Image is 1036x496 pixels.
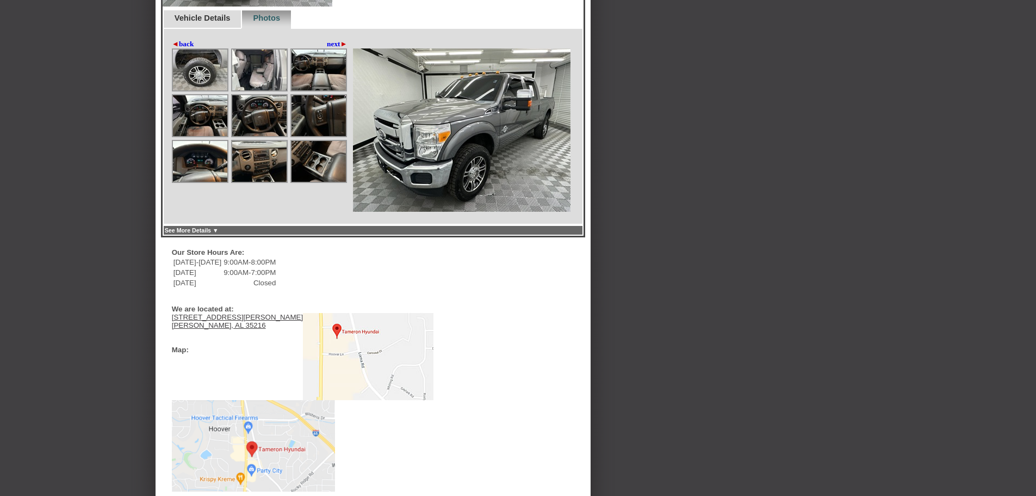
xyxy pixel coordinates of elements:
span: ► [340,40,348,48]
img: Image.aspx [173,95,227,136]
td: 9:00AM-7:00PM [223,268,276,277]
div: We are located at: [172,305,428,313]
img: Image.aspx [232,95,287,136]
img: Map to Tameron Hyundai [303,313,433,400]
span: ◄ [172,40,179,48]
img: Image.aspx [291,50,346,90]
a: See More Details ▼ [165,227,219,234]
a: [STREET_ADDRESS][PERSON_NAME][PERSON_NAME], AL 35216 [172,313,303,329]
img: Image.aspx [232,141,287,182]
td: [DATE] [173,278,222,287]
td: Closed [223,278,276,287]
a: ◄back [172,40,194,48]
img: Image.aspx [291,141,346,182]
img: Image.aspx [173,141,227,182]
img: Image.aspx [232,50,287,90]
img: Image.aspx [291,95,346,136]
img: Image.aspx [173,50,227,90]
a: Vehicle Details [175,14,231,22]
img: Image.aspx [353,48,570,212]
td: 9:00AM-8:00PM [223,258,276,267]
td: [DATE] [173,268,222,277]
div: Our Store Hours Are: [172,248,428,256]
a: Photos [253,14,280,22]
a: next► [327,40,348,48]
div: Map: [172,346,189,354]
td: [DATE]-[DATE] [173,258,222,267]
